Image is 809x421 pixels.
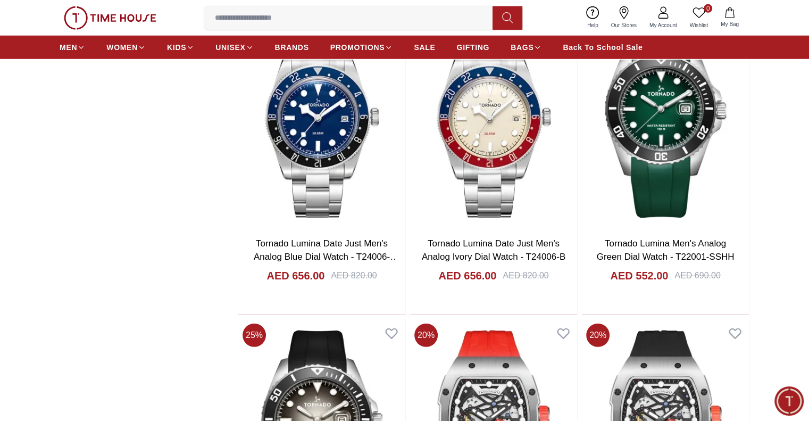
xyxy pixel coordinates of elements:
[215,42,245,53] span: UNISEX
[716,20,743,28] span: My Bag
[503,269,548,282] div: AED 820.00
[167,42,186,53] span: KIDS
[610,268,668,283] h4: AED 552.00
[414,38,435,57] a: SALE
[714,5,745,30] button: My Bag
[33,10,51,28] img: Profile picture of Time House Support
[581,4,605,31] a: Help
[60,38,85,57] a: MEN
[686,21,712,29] span: Wishlist
[331,269,377,282] div: AED 820.00
[438,268,496,283] h4: AED 656.00
[563,42,643,53] span: Back To School Sale
[583,21,603,29] span: Help
[511,42,533,53] span: BAGS
[456,38,489,57] a: GIFTING
[64,6,156,30] img: ...
[511,38,541,57] a: BAGS
[330,38,393,57] a: PROMOTIONS
[18,172,160,221] span: Hey there! Need help finding the perfect watch? I'm here if you have any questions or need a quic...
[60,42,77,53] span: MEN
[410,9,577,228] img: Tornado Lumina Date Just Men's Analog Ivory Dial Watch - T24006-B
[704,4,712,13] span: 0
[456,42,489,53] span: GIFTING
[167,38,194,57] a: KIDS
[215,38,253,57] a: UNISEX
[106,42,138,53] span: WOMEN
[254,238,399,276] a: Tornado Lumina Date Just Men's Analog Blue Dial Watch - T24006-C1
[645,21,681,29] span: My Account
[8,8,29,29] em: Back
[266,268,324,283] h4: AED 656.00
[61,170,71,181] em: Blush
[683,4,714,31] a: 0Wishlist
[330,42,385,53] span: PROMOTIONS
[607,21,641,29] span: Our Stores
[586,324,610,347] span: 20 %
[774,386,804,416] div: Chat Widget
[3,239,210,292] textarea: We are here to help you
[582,9,749,228] img: Tornado Lumina Men's Analog Green Dial Watch - T22001-SSHH
[141,217,169,224] span: 11:30 AM
[674,269,720,282] div: AED 690.00
[243,324,266,347] span: 25 %
[238,9,405,228] img: Tornado Lumina Date Just Men's Analog Blue Dial Watch - T24006-C1
[422,238,565,262] a: Tornado Lumina Date Just Men's Analog Ivory Dial Watch - T24006-B
[275,42,309,53] span: BRANDS
[11,150,210,161] div: Time House Support
[597,238,735,262] a: Tornado Lumina Men's Analog Green Dial Watch - T22001-SSHH
[563,38,643,57] a: Back To School Sale
[414,324,438,347] span: 20 %
[56,14,178,24] div: Time House Support
[275,38,309,57] a: BRANDS
[414,42,435,53] span: SALE
[605,4,643,31] a: Our Stores
[106,38,146,57] a: WOMEN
